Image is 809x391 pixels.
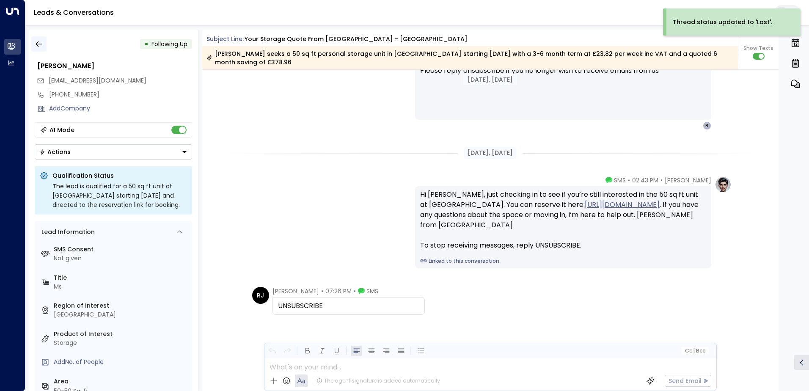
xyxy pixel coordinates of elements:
[278,301,419,311] div: UNSUBSCRIBE
[54,358,189,366] div: AddNo. of People
[715,176,732,193] img: profile-logo.png
[420,257,706,265] a: Linked to this conversation
[267,346,278,356] button: Undo
[681,347,708,355] button: Cc|Bcc
[54,310,189,319] div: [GEOGRAPHIC_DATA]
[366,287,378,295] span: SMS
[464,147,516,159] div: [DATE], [DATE]
[34,8,114,17] a: Leads & Conversations
[245,35,468,44] div: Your storage quote from [GEOGRAPHIC_DATA] - [GEOGRAPHIC_DATA]
[463,74,517,85] div: [DATE], [DATE]
[144,36,149,52] div: •
[39,148,71,156] div: Actions
[614,176,626,184] span: SMS
[35,144,192,160] button: Actions
[316,377,440,385] div: The agent signature is added automatically
[354,287,356,295] span: •
[252,287,269,304] div: RJ
[685,348,705,354] span: Cc Bcc
[693,348,695,354] span: |
[49,90,192,99] div: [PHONE_NUMBER]
[321,287,323,295] span: •
[54,301,189,310] label: Region of Interest
[54,339,189,347] div: Storage
[50,126,74,134] div: AI Mode
[272,287,319,295] span: [PERSON_NAME]
[743,44,773,52] span: Show Texts
[52,182,187,209] div: The lead is qualified for a 50 sq ft unit at [GEOGRAPHIC_DATA] starting [DATE] and directed to th...
[420,190,706,251] div: Hi [PERSON_NAME], just checking in to see if you’re still interested in the 50 sq ft unit at [GEO...
[54,254,189,263] div: Not given
[54,377,189,386] label: Area
[325,287,352,295] span: 07:26 PM
[52,171,187,180] p: Qualification Status
[35,144,192,160] div: Button group with a nested menu
[151,40,187,48] span: Following Up
[628,176,630,184] span: •
[54,245,189,254] label: SMS Consent
[49,76,146,85] span: reshmaannjohns@gmail.com
[54,282,189,291] div: Ms
[585,200,660,210] a: [URL][DOMAIN_NAME]
[673,18,772,27] div: Thread status updated to 'Lost'.
[49,76,146,85] span: [EMAIL_ADDRESS][DOMAIN_NAME]
[37,61,192,71] div: [PERSON_NAME]
[54,273,189,282] label: Title
[206,35,244,43] span: Subject Line:
[703,121,711,130] div: R
[660,176,663,184] span: •
[54,330,189,339] label: Product of Interest
[665,176,711,184] span: [PERSON_NAME]
[206,50,733,66] div: [PERSON_NAME] seeks a 50 sq ft personal storage unit in [GEOGRAPHIC_DATA] starting [DATE] with a ...
[282,346,292,356] button: Redo
[39,228,95,237] div: Lead Information
[49,104,192,113] div: AddCompany
[632,176,658,184] span: 02:43 PM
